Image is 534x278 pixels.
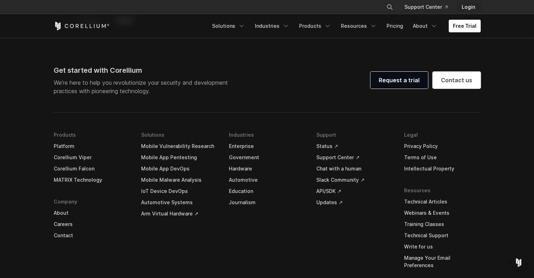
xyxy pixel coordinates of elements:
[404,141,481,152] a: Privacy Policy
[449,20,481,32] a: Free Trial
[251,20,294,32] a: Industries
[141,163,218,174] a: Mobile App DevOps
[295,20,335,32] a: Products
[409,20,442,32] a: About
[316,174,393,186] a: Slack Community ↗
[404,207,481,219] a: Webinars & Events
[404,230,481,241] a: Technical Support
[54,174,130,186] a: MATRIX Technology
[510,254,527,271] div: Open Intercom Messenger
[208,20,481,32] div: Navigation Menu
[141,174,218,186] a: Mobile Malware Analysis
[456,1,481,13] a: Login
[141,152,218,163] a: Mobile App Pentesting
[399,1,453,13] a: Support Center
[404,163,481,174] a: Intellectual Property
[383,1,396,13] button: Search
[316,152,393,163] a: Support Center ↗
[370,72,428,89] a: Request a trial
[229,174,305,186] a: Automotive
[54,152,130,163] a: Corellium Viper
[404,219,481,230] a: Training Classes
[141,208,218,219] a: Arm Virtual Hardware ↗
[229,152,305,163] a: Government
[404,152,481,163] a: Terms of Use
[404,241,481,252] a: Write for us
[54,22,110,30] a: Corellium Home
[208,20,249,32] a: Solutions
[54,163,130,174] a: Corellium Falcon
[141,197,218,208] a: Automotive Systems
[54,78,233,95] p: We’re here to help you revolutionize your security and development practices with pioneering tech...
[316,197,393,208] a: Updates ↗
[378,1,481,13] div: Navigation Menu
[54,230,130,241] a: Contact
[141,141,218,152] a: Mobile Vulnerability Research
[141,186,218,197] a: IoT Device DevOps
[316,186,393,197] a: API/SDK ↗
[54,65,233,76] div: Get started with Corellium
[382,20,407,32] a: Pricing
[404,196,481,207] a: Technical Articles
[54,141,130,152] a: Platform
[433,72,481,89] a: Contact us
[229,197,305,208] a: Journalism
[229,141,305,152] a: Enterprise
[54,219,130,230] a: Careers
[229,186,305,197] a: Education
[316,163,393,174] a: Chat with a human
[54,207,130,219] a: About
[404,252,481,271] a: Manage Your Email Preferences
[229,163,305,174] a: Hardware
[337,20,381,32] a: Resources
[316,141,393,152] a: Status ↗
